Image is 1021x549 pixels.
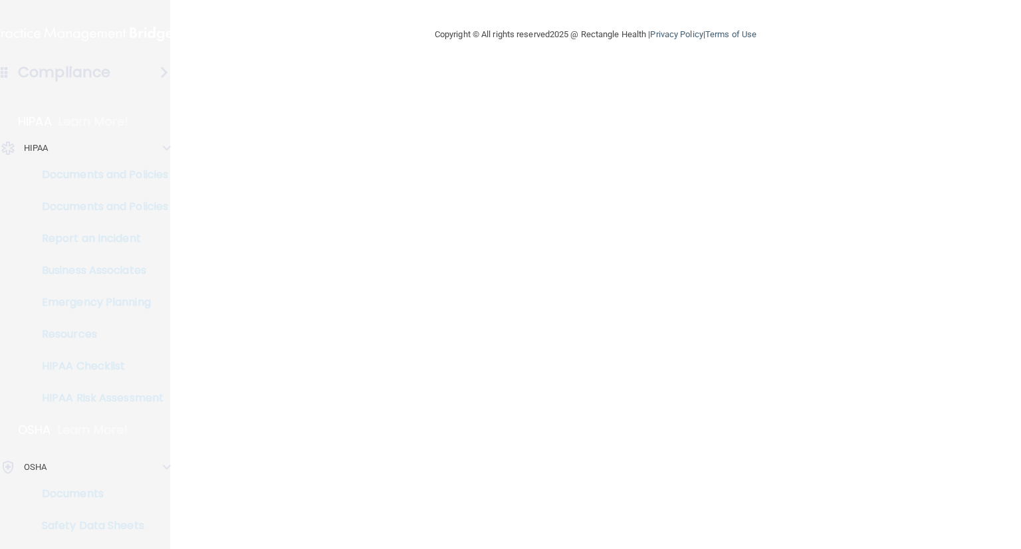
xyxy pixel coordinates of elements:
p: Learn More! [58,114,129,130]
p: OSHA [24,459,47,475]
p: Learn More! [58,422,128,438]
p: HIPAA [24,140,49,156]
p: Documents and Policies [9,168,190,181]
div: Copyright © All rights reserved 2025 @ Rectangle Health | | [353,13,838,56]
p: Emergency Planning [9,296,190,309]
p: OSHA [18,422,51,438]
p: Resources [9,328,190,341]
p: Report an Incident [9,232,190,245]
p: Documents and Policies [9,200,190,213]
a: Privacy Policy [650,29,703,39]
p: Business Associates [9,264,190,277]
p: HIPAA [18,114,52,130]
p: Safety Data Sheets [9,519,190,532]
p: HIPAA Risk Assessment [9,391,190,405]
h4: Compliance [18,63,110,82]
a: Terms of Use [705,29,756,39]
p: Documents [9,487,190,500]
p: HIPAA Checklist [9,360,190,373]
